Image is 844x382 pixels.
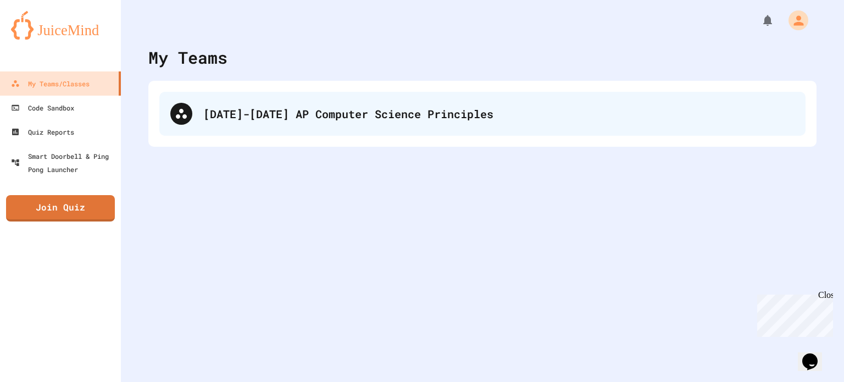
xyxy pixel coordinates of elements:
[798,338,833,371] iframe: chat widget
[11,150,116,176] div: Smart Doorbell & Ping Pong Launcher
[741,11,777,30] div: My Notifications
[11,125,74,139] div: Quiz Reports
[11,101,74,114] div: Code Sandbox
[753,290,833,337] iframe: chat widget
[11,11,110,40] img: logo-orange.svg
[6,195,115,222] a: Join Quiz
[159,92,806,136] div: [DATE]-[DATE] AP Computer Science Principles
[11,77,90,90] div: My Teams/Classes
[4,4,76,70] div: Chat with us now!Close
[148,45,227,70] div: My Teams
[777,8,811,33] div: My Account
[203,106,795,122] div: [DATE]-[DATE] AP Computer Science Principles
